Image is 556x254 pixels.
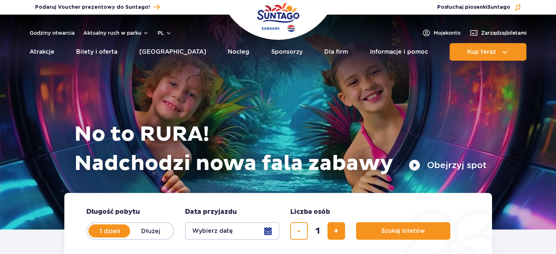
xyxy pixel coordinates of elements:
[30,29,75,37] a: Godziny otwarcia
[469,29,527,37] a: Zarządzajbiletami
[487,5,510,10] span: Suntago
[30,43,54,61] a: Atrakcje
[328,222,345,240] button: dodaj bilet
[89,223,131,239] label: 1 dzień
[74,120,487,178] h1: No to RURA! Nadchodzi nowa fala zabawy
[381,228,425,234] span: Szukaj biletów
[467,49,496,55] span: Kup teraz
[185,222,279,240] button: Wybierz datę
[130,223,172,239] label: Dłużej
[309,222,326,240] input: liczba biletów
[271,43,303,61] a: Sponsorzy
[290,208,330,216] span: Liczba osób
[35,4,150,11] span: Podaruj Voucher prezentowy do Suntago!
[356,222,450,240] button: Szukaj biletów
[437,4,521,11] button: Posłuchaj piosenkiSuntago
[422,29,461,37] a: Mojekonto
[76,43,117,61] a: Bilety i oferta
[434,29,461,37] span: Moje konto
[139,43,206,61] a: [GEOGRAPHIC_DATA]
[450,43,526,61] button: Kup teraz
[35,2,160,12] a: Podaruj Voucher prezentowy do Suntago!
[324,43,348,61] a: Dla firm
[158,29,171,37] button: pl
[481,29,527,37] span: Zarządzaj biletami
[409,159,487,171] button: Obejrzyj spot
[290,222,308,240] button: usuń bilet
[370,43,428,61] a: Informacje i pomoc
[86,208,140,216] span: Długość pobytu
[185,208,237,216] span: Data przyjazdu
[83,30,149,36] button: Aktualny ruch w parku
[228,43,249,61] a: Nocleg
[437,4,510,11] span: Posłuchaj piosenki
